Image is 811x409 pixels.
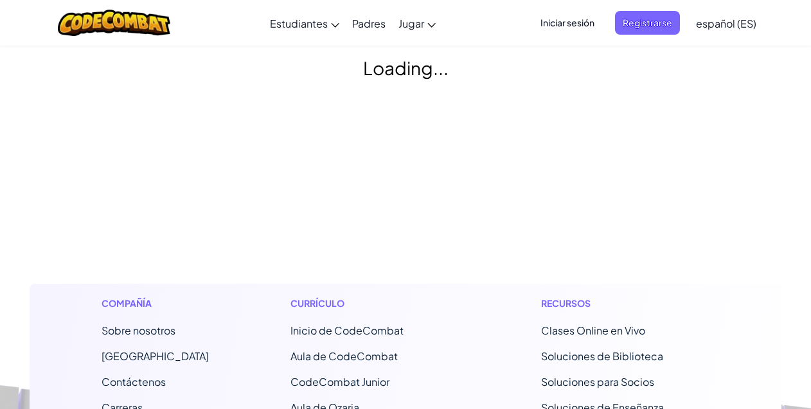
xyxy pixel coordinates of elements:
[398,17,424,30] span: Jugar
[102,375,166,388] span: Contáctenos
[102,349,209,363] a: [GEOGRAPHIC_DATA]
[690,6,763,40] a: español (ES)
[696,17,756,30] span: español (ES)
[541,297,710,310] h1: Recursos
[392,6,442,40] a: Jugar
[290,297,459,310] h1: Currículo
[290,375,389,388] a: CodeCombat Junior
[346,6,392,40] a: Padres
[541,375,654,388] a: Soluciones para Socios
[58,10,170,36] img: CodeCombat logo
[263,6,346,40] a: Estudiantes
[270,17,328,30] span: Estudiantes
[541,324,645,337] a: Clases Online en Vivo
[102,324,175,337] a: Sobre nosotros
[290,349,398,363] a: Aula de CodeCombat
[541,349,663,363] a: Soluciones de Biblioteca
[533,11,602,35] button: Iniciar sesión
[102,297,209,310] h1: Compañía
[615,11,680,35] button: Registrarse
[290,324,404,337] span: Inicio de CodeCombat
